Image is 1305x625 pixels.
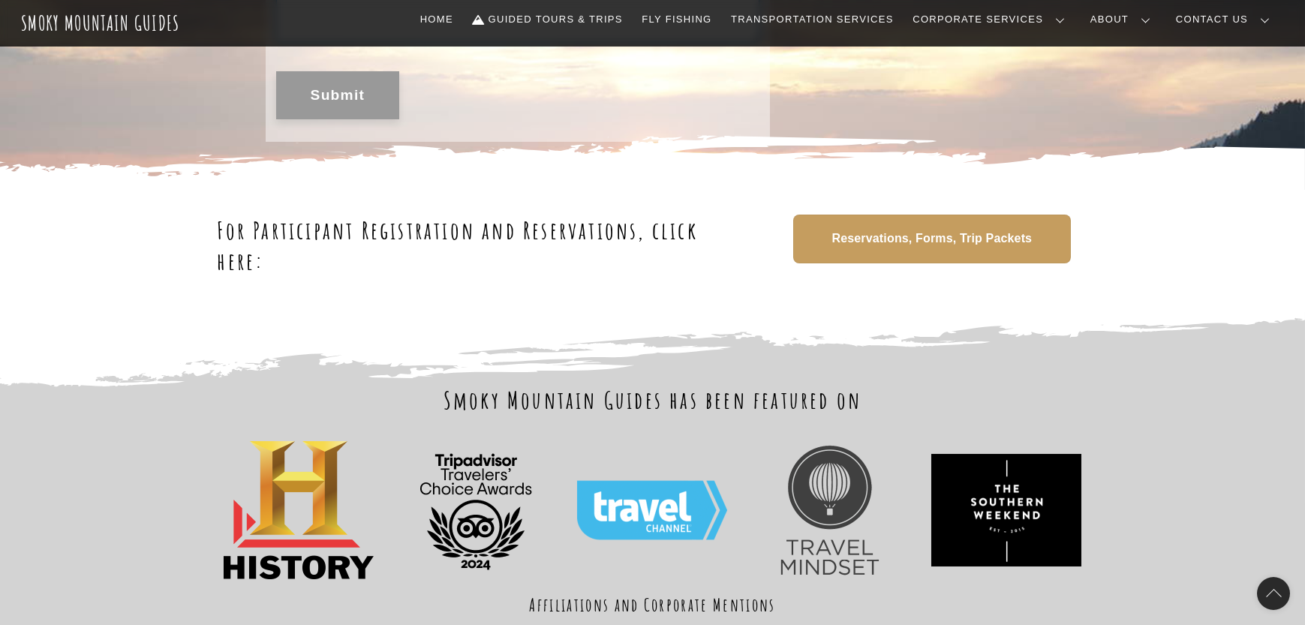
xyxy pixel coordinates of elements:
a: Fly Fishing [636,4,717,35]
h2: Smoky Mountain Guides has been featured on [218,384,1088,416]
img: TC_transparent_BF Logo_L_2024_RGB [401,428,551,593]
button: Submit [276,71,400,119]
a: Guided Tours & Trips [467,4,629,35]
img: ece09f7c36744c8fa1a1437cfc0e485a-hd [931,454,1081,566]
a: Home [414,4,459,35]
span: Reservations, Forms, Trip Packets [831,231,1032,247]
h3: Affiliations and Corporate Mentions [218,593,1088,617]
a: Corporate Services [907,4,1077,35]
a: About [1084,4,1162,35]
img: PinClipart.com_free-job-clip-art_2123767 [224,441,374,579]
img: Travel+Mindset [754,435,904,585]
a: Transportation Services [725,4,899,35]
a: Smoky Mountain Guides [21,11,180,35]
a: Contact Us [1170,4,1282,35]
img: Travel_Channel [577,454,727,566]
h2: For Participant Registration and Reservations, click here: [218,215,749,277]
a: Reservations, Forms, Trip Packets [793,215,1070,263]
